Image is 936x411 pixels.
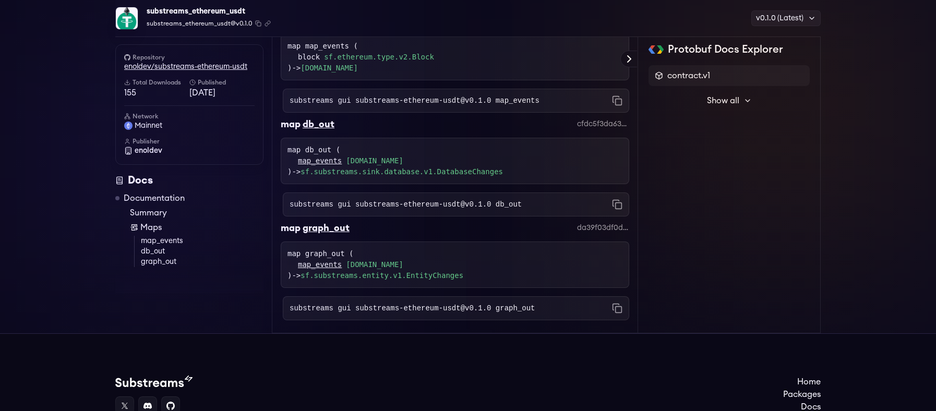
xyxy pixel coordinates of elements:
[124,87,189,99] span: 155
[301,167,503,176] a: sf.substreams.sink.database.v1.DatabaseChanges
[783,388,821,401] a: Packages
[298,155,342,166] a: map_events
[115,173,263,188] div: Docs
[577,119,629,129] div: cfdc5f3da637e589db5866693b9c4daaf71bb68d
[668,42,783,57] h2: Protobuf Docs Explorer
[707,94,739,107] span: Show all
[301,64,358,72] a: [DOMAIN_NAME]
[346,259,403,270] a: [DOMAIN_NAME]
[124,120,255,131] a: mainnet
[649,45,664,54] img: Protobuf
[281,221,301,235] div: map
[287,248,622,281] div: map graph_out ( )
[290,95,539,106] code: substreams gui substreams-ethereum-usdt@v0.1.0 map_events
[135,146,162,156] span: enoldev
[612,199,622,210] button: Copy command to clipboard
[612,303,622,313] button: Copy command to clipboard
[130,221,263,234] a: Maps
[130,223,138,232] img: Map icon
[147,19,252,28] span: substreams_ethereum_usdt@v0.1.0
[751,10,821,26] div: v0.1.0 (Latest)
[115,376,193,388] img: Substream's logo
[287,41,622,74] div: map map_events ( )
[116,7,138,29] img: Package Logo
[255,20,261,27] button: Copy package name and version
[577,223,629,233] div: da39f03df0dbe5474de7323bfa0ed9b333948d73
[124,192,185,204] a: Documentation
[124,137,255,146] h6: Publisher
[612,95,622,106] button: Copy command to clipboard
[303,117,334,131] div: db_out
[124,62,255,72] a: enoldev/substreams-ethereum-usdt
[141,257,263,267] a: graph_out
[292,271,463,280] span: ->
[135,120,162,131] span: mainnet
[301,271,463,280] a: sf.substreams.entity.v1.EntityChanges
[124,146,255,156] a: enoldev
[783,376,821,388] a: Home
[292,64,357,72] span: ->
[287,144,622,177] div: map db_out ( )
[189,78,255,87] h6: Published
[124,54,130,61] img: github
[141,236,263,246] a: map_events
[141,246,263,257] a: db_out
[124,122,133,130] img: mainnet
[290,199,522,210] code: substreams gui substreams-ethereum-usdt@v0.1.0 db_out
[667,69,710,82] span: contract.v1
[346,155,403,166] a: [DOMAIN_NAME]
[265,20,271,27] button: Copy .spkg link to clipboard
[124,78,189,87] h6: Total Downloads
[290,303,535,313] code: substreams gui substreams-ethereum-usdt@v0.1.0 graph_out
[292,167,503,176] span: ->
[124,53,255,62] h6: Repository
[649,90,810,111] button: Show all
[147,4,271,19] div: substreams_ethereum_usdt
[189,87,255,99] span: [DATE]
[298,52,622,63] div: block
[130,207,263,219] a: Summary
[124,112,255,120] h6: Network
[303,221,350,235] div: graph_out
[324,52,434,63] a: sf.ethereum.type.v2.Block
[298,259,342,270] a: map_events
[281,117,301,131] div: map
